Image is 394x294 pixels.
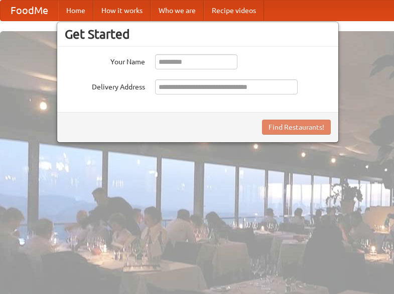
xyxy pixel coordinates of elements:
[65,27,331,42] h3: Get Started
[1,1,58,21] a: FoodMe
[93,1,151,21] a: How it works
[151,1,204,21] a: Who we are
[58,1,93,21] a: Home
[65,54,145,67] label: Your Name
[262,120,331,135] button: Find Restaurants!
[65,79,145,92] label: Delivery Address
[204,1,264,21] a: Recipe videos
